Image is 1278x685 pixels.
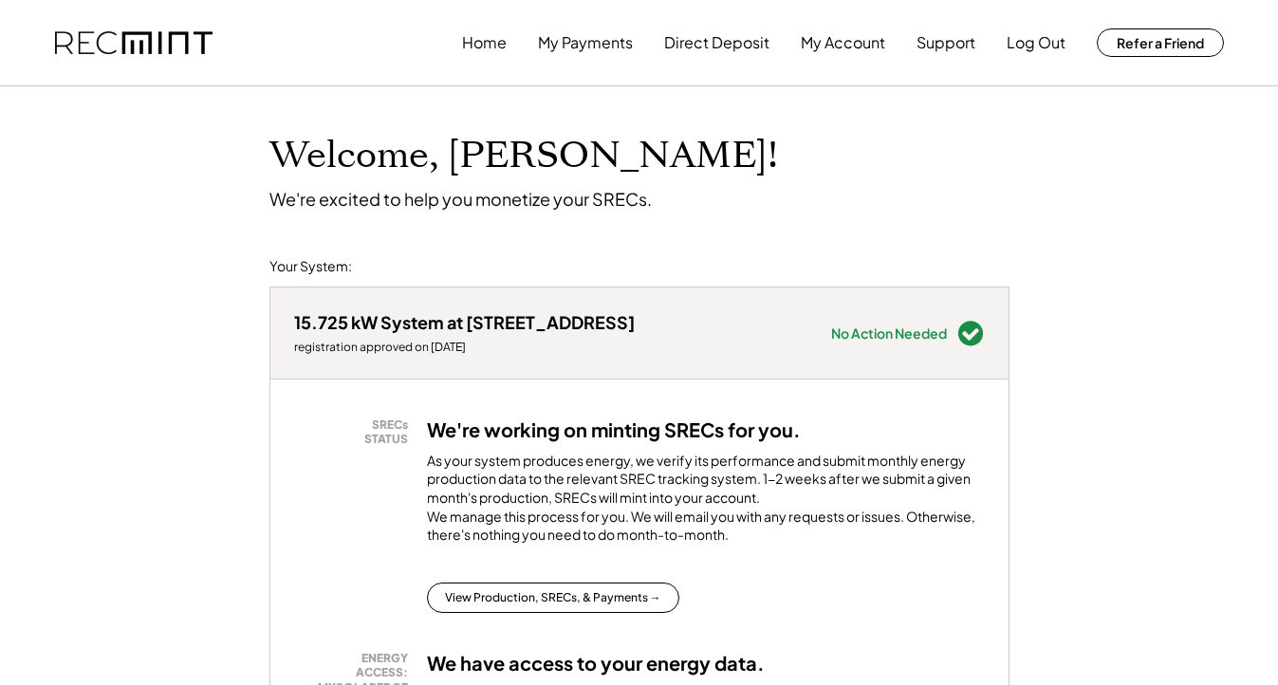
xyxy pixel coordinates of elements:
[1097,28,1224,57] button: Refer a Friend
[831,326,947,340] div: No Action Needed
[427,651,765,676] h3: We have access to your energy data.
[427,417,801,442] h3: We're working on minting SRECs for you.
[304,417,408,447] div: SRECs STATUS
[294,340,635,355] div: registration approved on [DATE]
[427,583,679,613] button: View Production, SRECs, & Payments →
[269,257,352,276] div: Your System:
[538,24,633,62] button: My Payments
[1007,24,1065,62] button: Log Out
[294,311,635,333] div: 15.725 kW System at [STREET_ADDRESS]
[269,134,778,178] h1: Welcome, [PERSON_NAME]!
[801,24,885,62] button: My Account
[55,31,213,55] img: recmint-logotype%403x.png
[269,188,652,210] div: We're excited to help you monetize your SRECs.
[664,24,769,62] button: Direct Deposit
[917,24,975,62] button: Support
[462,24,507,62] button: Home
[427,452,985,554] div: As your system produces energy, we verify its performance and submit monthly energy production da...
